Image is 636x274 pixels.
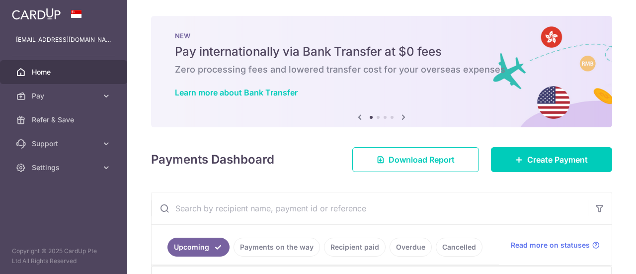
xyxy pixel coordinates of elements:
[32,67,97,77] span: Home
[16,35,111,45] p: [EMAIL_ADDRESS][DOMAIN_NAME]
[151,151,274,169] h4: Payments Dashboard
[436,238,482,257] a: Cancelled
[32,115,97,125] span: Refer & Save
[234,238,320,257] a: Payments on the way
[352,147,479,172] a: Download Report
[175,44,588,60] h5: Pay internationally via Bank Transfer at $0 fees
[32,139,97,149] span: Support
[175,88,298,97] a: Learn more about Bank Transfer
[167,238,230,257] a: Upcoming
[511,240,600,250] a: Read more on statuses
[151,16,612,127] img: Bank transfer banner
[527,154,588,166] span: Create Payment
[389,154,455,166] span: Download Report
[152,192,588,224] input: Search by recipient name, payment id or reference
[390,238,432,257] a: Overdue
[32,163,97,173] span: Settings
[324,238,386,257] a: Recipient paid
[12,8,61,20] img: CardUp
[32,91,97,101] span: Pay
[175,64,588,76] h6: Zero processing fees and lowered transfer cost for your overseas expenses
[511,240,590,250] span: Read more on statuses
[175,32,588,40] p: NEW
[491,147,612,172] a: Create Payment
